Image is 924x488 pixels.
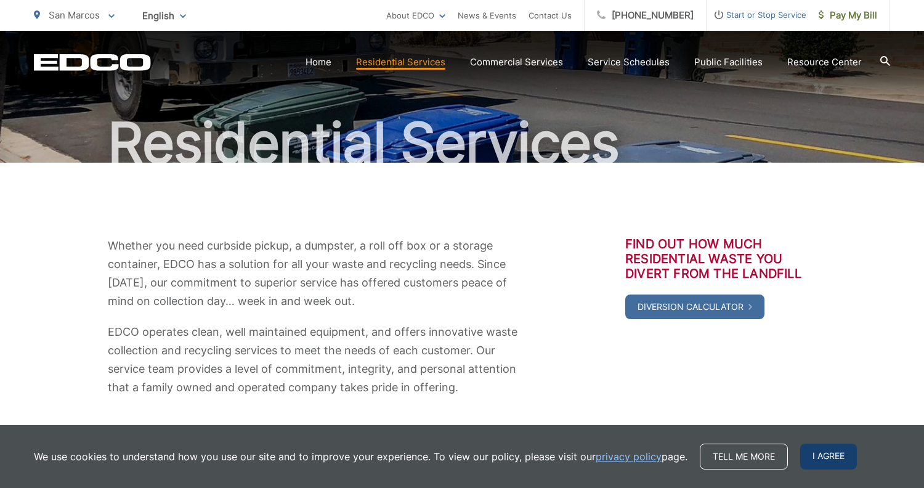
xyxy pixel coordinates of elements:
[356,55,445,70] a: Residential Services
[34,449,687,464] p: We use cookies to understand how you use our site and to improve your experience. To view our pol...
[625,237,816,281] h3: Find out how much residential waste you divert from the landfill
[625,295,764,319] a: Diversion Calculator
[800,444,857,470] span: I agree
[306,55,331,70] a: Home
[34,54,151,71] a: EDCD logo. Return to the homepage.
[458,8,516,23] a: News & Events
[596,449,662,464] a: privacy policy
[108,323,521,397] p: EDCO operates clean, well maintained equipment, and offers innovative waste collection and recycl...
[819,8,877,23] span: Pay My Bill
[133,5,195,26] span: English
[470,55,563,70] a: Commercial Services
[529,8,572,23] a: Contact Us
[694,55,763,70] a: Public Facilities
[386,8,445,23] a: About EDCO
[588,55,670,70] a: Service Schedules
[34,112,890,174] h1: Residential Services
[700,444,788,470] a: Tell me more
[49,9,100,21] span: San Marcos
[108,237,521,311] p: Whether you need curbside pickup, a dumpster, a roll off box or a storage container, EDCO has a s...
[787,55,862,70] a: Resource Center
